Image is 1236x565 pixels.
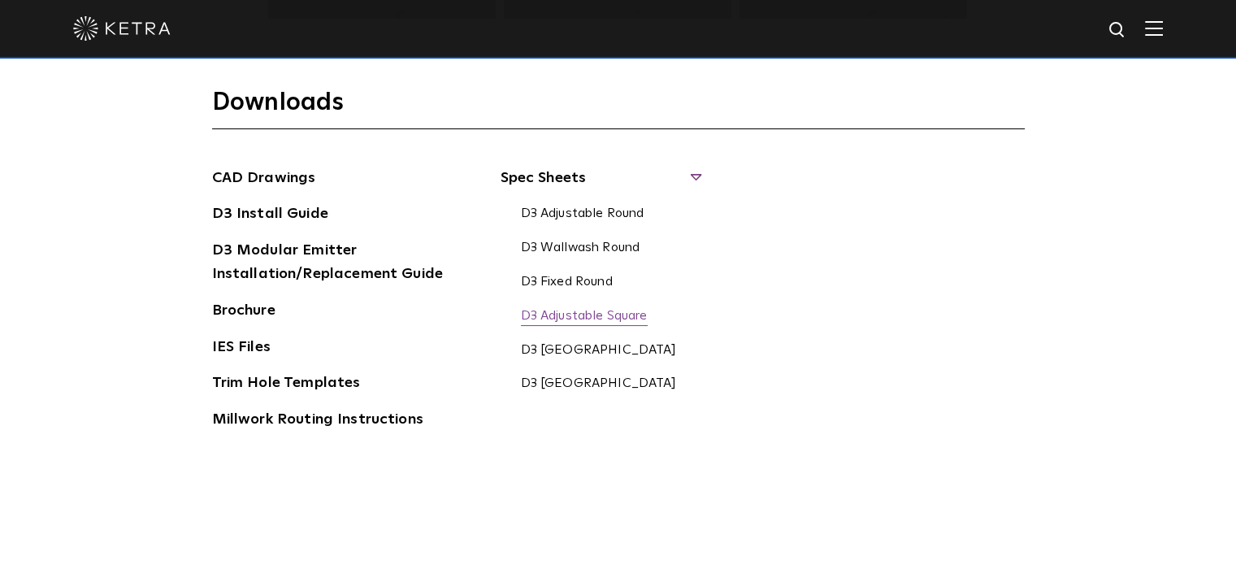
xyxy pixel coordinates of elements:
[501,167,700,202] span: Spec Sheets
[521,376,677,393] a: D3 [GEOGRAPHIC_DATA]
[212,408,423,434] a: Millwork Routing Instructions
[73,16,171,41] img: ketra-logo-2019-white
[521,240,640,258] a: D3 Wallwash Round
[212,336,271,362] a: IES Files
[212,372,361,398] a: Trim Hole Templates
[521,206,644,224] a: D3 Adjustable Round
[212,87,1025,129] h3: Downloads
[521,274,613,292] a: D3 Fixed Round
[212,239,456,289] a: D3 Modular Emitter Installation/Replacement Guide
[1108,20,1128,41] img: search icon
[212,202,328,228] a: D3 Install Guide
[212,299,275,325] a: Brochure
[521,308,648,326] a: D3 Adjustable Square
[212,167,316,193] a: CAD Drawings
[521,342,677,360] a: D3 [GEOGRAPHIC_DATA]
[1145,20,1163,36] img: Hamburger%20Nav.svg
